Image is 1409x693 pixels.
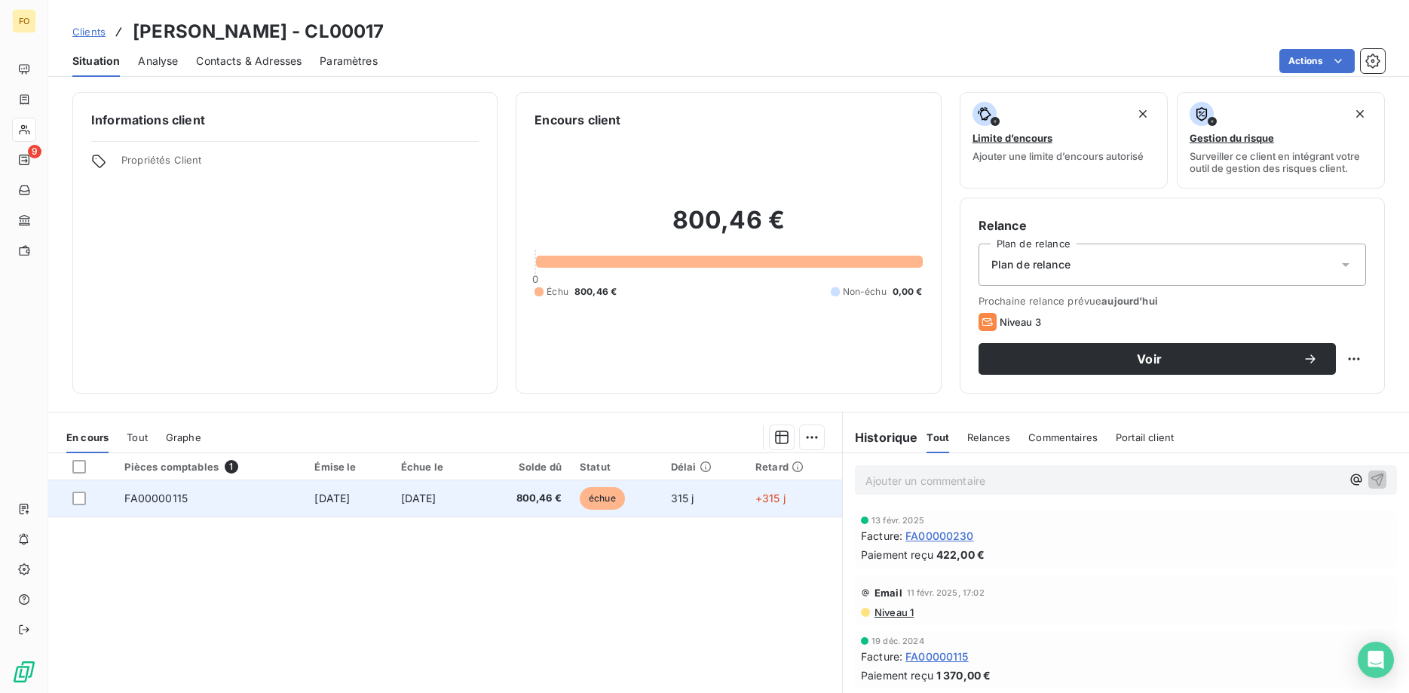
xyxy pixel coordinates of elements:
span: 315 j [671,492,694,504]
span: [DATE] [401,492,436,504]
div: Émise le [314,461,382,473]
span: échue [580,487,625,510]
div: Open Intercom Messenger [1358,642,1394,678]
span: Facture : [861,649,902,664]
span: Email [874,587,902,599]
span: Commentaires [1028,431,1098,443]
span: 0 [532,273,538,285]
span: Surveiller ce client en intégrant votre outil de gestion des risques client. [1190,150,1372,174]
span: +315 j [755,492,786,504]
h6: Relance [979,216,1366,235]
h6: Historique [843,428,918,446]
img: Logo LeanPay [12,660,36,684]
span: 9 [28,145,41,158]
span: FA00000115 [124,492,188,504]
div: Solde dû [488,461,562,473]
span: Voir [997,353,1303,365]
span: FA00000230 [905,528,974,544]
span: Gestion du risque [1190,132,1274,144]
button: Gestion du risqueSurveiller ce client en intégrant votre outil de gestion des risques client. [1177,92,1385,189]
span: aujourd’hui [1101,295,1158,307]
button: Actions [1279,49,1355,73]
span: 422,00 € [936,547,985,563]
span: Échu [547,285,568,299]
span: 19 déc. 2024 [871,636,924,645]
button: Voir [979,343,1336,375]
span: Contacts & Adresses [196,54,302,69]
span: Tout [127,431,148,443]
div: Échue le [401,461,470,473]
span: Paramètres [320,54,378,69]
span: Relances [967,431,1010,443]
span: Portail client [1116,431,1174,443]
div: Pièces comptables [124,460,296,474]
div: Statut [580,461,653,473]
span: [DATE] [314,492,350,504]
div: Retard [755,461,833,473]
span: 0,00 € [893,285,923,299]
span: Analyse [138,54,178,69]
span: Graphe [166,431,201,443]
span: 1 370,00 € [936,667,991,683]
span: Prochaine relance prévue [979,295,1366,307]
h2: 800,46 € [535,205,922,250]
span: 11 févr. 2025, 17:02 [907,588,985,597]
span: Clients [72,26,106,38]
span: Plan de relance [991,257,1071,272]
span: Tout [927,431,949,443]
span: Limite d’encours [973,132,1052,144]
span: Niveau 3 [1000,316,1041,328]
div: FO [12,9,36,33]
span: 13 févr. 2025 [871,516,924,525]
span: 800,46 € [574,285,617,299]
button: Limite d’encoursAjouter une limite d’encours autorisé [960,92,1168,189]
h6: Encours client [535,111,620,129]
span: Paiement reçu [861,547,933,563]
span: Niveau 1 [873,606,914,618]
h6: Informations client [91,111,479,129]
div: Délai [671,461,737,473]
a: Clients [72,24,106,39]
span: Situation [72,54,120,69]
span: Paiement reçu [861,667,933,683]
span: Non-échu [843,285,887,299]
h3: [PERSON_NAME] - CL00017 [133,18,384,45]
span: Ajouter une limite d’encours autorisé [973,150,1144,162]
span: Propriétés Client [121,154,479,175]
span: Facture : [861,528,902,544]
span: En cours [66,431,109,443]
span: FA00000115 [905,649,969,664]
span: 1 [225,460,238,474]
span: 800,46 € [488,491,562,506]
